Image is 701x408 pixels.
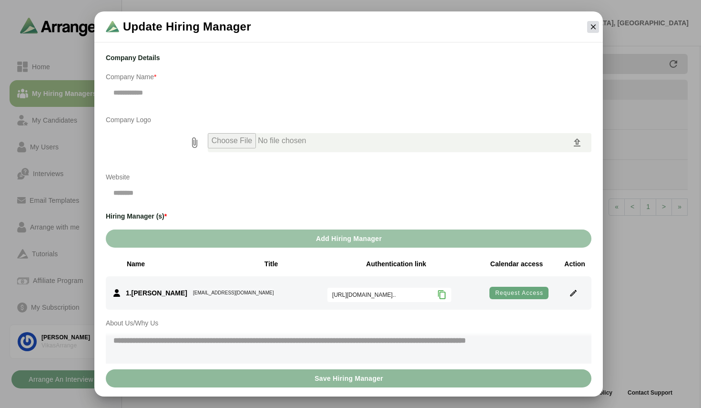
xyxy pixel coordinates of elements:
[489,286,549,300] button: Request access
[315,230,382,248] span: Add Hiring Manager
[240,259,291,269] div: Title
[106,210,591,222] h3: Hiring Manager (s)
[193,289,274,297] div: [EMAIL_ADDRESS][DOMAIN_NAME]
[355,259,438,269] div: Authentication link
[123,19,251,34] span: Update Hiring Manager
[126,289,130,297] span: 1
[558,259,591,269] div: Action
[486,259,548,269] div: Calendar access
[106,369,591,387] button: Save Hiring Manager
[314,369,383,387] span: Save Hiring Manager
[106,230,591,248] button: Add Hiring Manager
[332,290,447,300] div: [URL][DOMAIN_NAME]..
[106,71,591,83] p: Company Name
[106,52,591,63] h3: Company Details
[189,137,200,148] i: prepended action
[106,317,591,329] p: About Us/Why Us
[126,290,187,296] h3: .[PERSON_NAME]
[106,171,343,183] p: Website
[106,259,236,269] div: Name
[106,114,591,126] p: Company Logo
[495,289,543,297] span: Request access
